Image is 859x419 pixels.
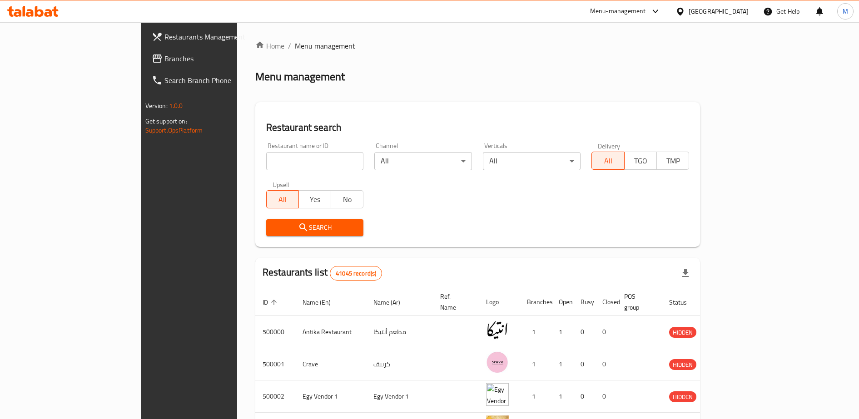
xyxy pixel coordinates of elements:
label: Delivery [598,143,621,149]
a: Restaurants Management [144,26,284,48]
nav: breadcrumb [255,40,700,51]
span: Version: [145,100,168,112]
td: 0 [595,380,617,413]
div: Total records count [330,266,382,281]
div: HIDDEN [669,327,696,338]
td: 1 [520,348,551,380]
td: 1 [551,380,573,413]
span: 1.0.0 [169,100,183,112]
th: Open [551,288,573,316]
td: 0 [595,316,617,348]
span: Restaurants Management [164,31,277,42]
label: Upsell [273,181,289,187]
span: Menu management [295,40,355,51]
th: Busy [573,288,595,316]
h2: Restaurant search [266,121,690,134]
span: Name (Ar) [373,297,412,308]
h2: Restaurants list [263,266,382,281]
span: Search [273,222,357,233]
th: Branches [520,288,551,316]
span: Get support on: [145,115,187,127]
span: TMP [660,154,685,168]
td: 0 [595,348,617,380]
button: No [331,190,363,208]
span: No [335,193,360,206]
span: M [843,6,848,16]
button: All [266,190,299,208]
td: 1 [520,316,551,348]
div: [GEOGRAPHIC_DATA] [689,6,749,16]
span: ID [263,297,280,308]
button: Yes [298,190,331,208]
span: POS group [624,291,651,313]
div: Export file [675,262,696,284]
span: 41045 record(s) [330,269,382,278]
span: Search Branch Phone [164,75,277,86]
div: HIDDEN [669,359,696,370]
img: Egy Vendor 1 [486,383,509,406]
img: Crave [486,351,509,374]
div: Menu-management [590,6,646,17]
td: Egy Vendor 1 [366,380,433,413]
td: Egy Vendor 1 [295,380,366,413]
td: كرييف [366,348,433,380]
td: 0 [573,380,595,413]
h2: Menu management [255,69,345,84]
span: HIDDEN [669,392,696,402]
th: Logo [479,288,520,316]
td: 0 [573,316,595,348]
button: TMP [656,152,689,170]
th: Closed [595,288,617,316]
button: Search [266,219,364,236]
td: 1 [520,380,551,413]
button: All [591,152,624,170]
a: Branches [144,48,284,69]
div: All [483,152,581,170]
input: Search for restaurant name or ID.. [266,152,364,170]
a: Support.OpsPlatform [145,124,203,136]
td: Antika Restaurant [295,316,366,348]
span: Branches [164,53,277,64]
span: Status [669,297,699,308]
td: 0 [573,348,595,380]
div: All [374,152,472,170]
li: / [288,40,291,51]
span: Name (En) [303,297,343,308]
a: Search Branch Phone [144,69,284,91]
span: All [596,154,621,168]
button: TGO [624,152,657,170]
td: 1 [551,348,573,380]
td: 1 [551,316,573,348]
span: Ref. Name [440,291,468,313]
span: TGO [628,154,653,168]
img: Antika Restaurant [486,319,509,341]
span: All [270,193,295,206]
span: Yes [303,193,328,206]
td: Crave [295,348,366,380]
span: HIDDEN [669,360,696,370]
td: مطعم أنتيكا [366,316,433,348]
span: HIDDEN [669,327,696,338]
